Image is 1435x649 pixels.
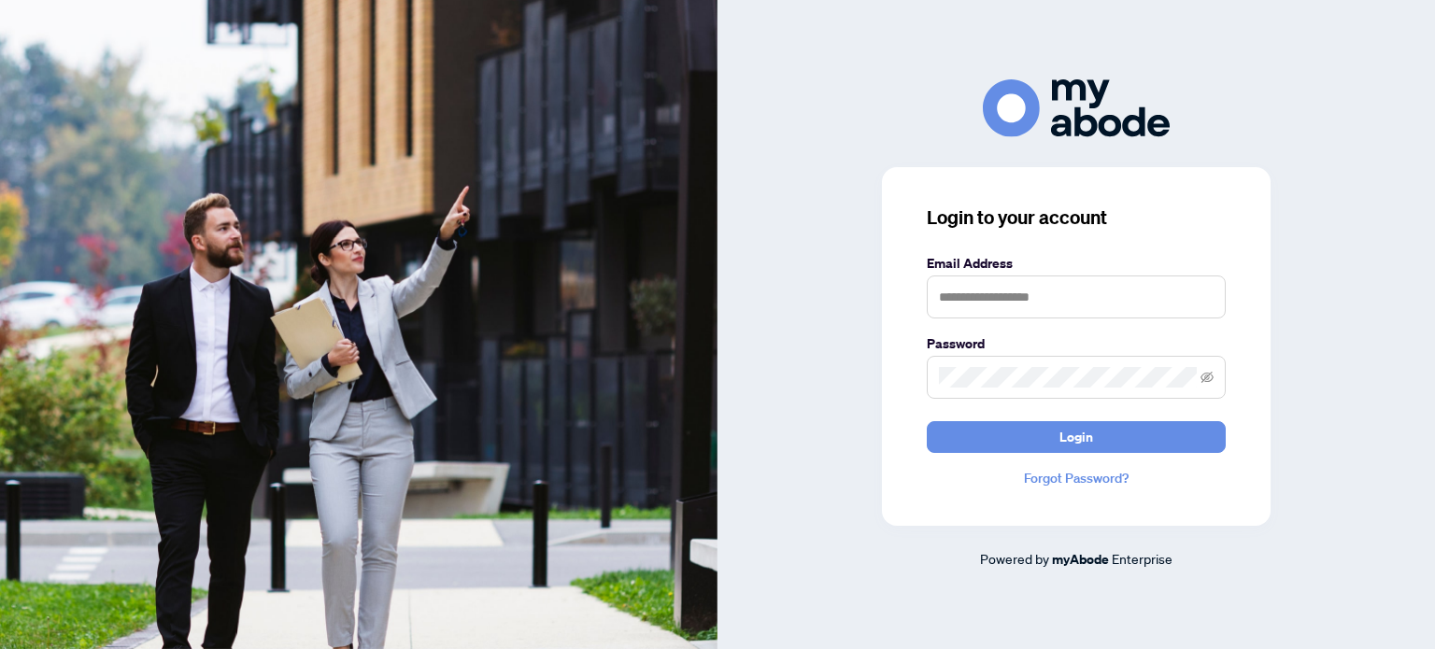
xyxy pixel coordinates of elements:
[1052,549,1109,570] a: myAbode
[1112,550,1172,567] span: Enterprise
[927,253,1226,274] label: Email Address
[1201,371,1214,384] span: eye-invisible
[927,468,1226,488] a: Forgot Password?
[1059,422,1093,452] span: Login
[983,79,1170,136] img: ma-logo
[927,205,1226,231] h3: Login to your account
[980,550,1049,567] span: Powered by
[927,421,1226,453] button: Login
[927,333,1226,354] label: Password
